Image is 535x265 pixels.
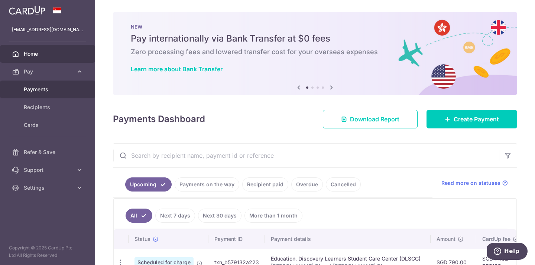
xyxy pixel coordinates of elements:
[24,148,73,156] span: Refer & Save
[126,209,152,223] a: All
[244,209,302,223] a: More than 1 month
[113,144,499,167] input: Search by recipient name, payment id or reference
[441,179,508,187] a: Read more on statuses
[9,6,45,15] img: CardUp
[24,86,73,93] span: Payments
[271,255,425,262] div: Education. Discovery Learners Student Care Center (DLSCC)
[326,177,361,192] a: Cancelled
[291,177,323,192] a: Overdue
[24,50,73,58] span: Home
[113,112,205,126] h4: Payments Dashboard
[155,209,195,223] a: Next 7 days
[134,235,150,243] span: Status
[427,110,517,128] a: Create Payment
[198,209,241,223] a: Next 30 days
[454,115,499,124] span: Create Payment
[125,177,172,192] a: Upcoming
[113,12,517,95] img: Bank transfer banner
[24,104,73,111] span: Recipients
[131,48,499,56] h6: Zero processing fees and lowered transfer cost for your overseas expenses
[482,235,510,243] span: CardUp fee
[131,24,499,30] p: NEW
[131,65,223,73] a: Learn more about Bank Transfer
[265,229,431,249] th: Payment details
[24,184,73,192] span: Settings
[12,26,83,33] p: [EMAIL_ADDRESS][DOMAIN_NAME]
[24,121,73,129] span: Cards
[487,243,528,261] iframe: Opens a widget where you can find more information
[242,177,288,192] a: Recipient paid
[24,68,73,75] span: Pay
[437,235,455,243] span: Amount
[24,166,73,174] span: Support
[131,33,499,45] h5: Pay internationally via Bank Transfer at $0 fees
[441,179,500,187] span: Read more on statuses
[323,110,418,128] a: Download Report
[350,115,399,124] span: Download Report
[208,229,265,249] th: Payment ID
[175,177,239,192] a: Payments on the way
